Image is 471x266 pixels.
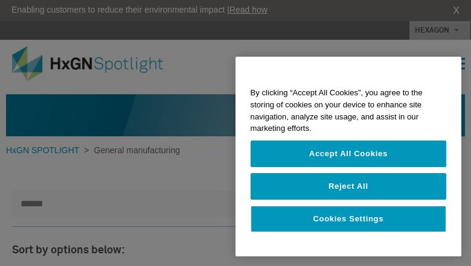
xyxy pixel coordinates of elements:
button: Accept All Cookies [251,141,446,167]
div: By clicking “Accept All Cookies”, you agree to the storing of cookies on your device to enhance s... [235,81,461,141]
div: Cookie banner [235,57,461,256]
button: Reject All [251,173,446,200]
button: Cookies Settings [251,206,446,232]
div: Privacy [235,57,461,256]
